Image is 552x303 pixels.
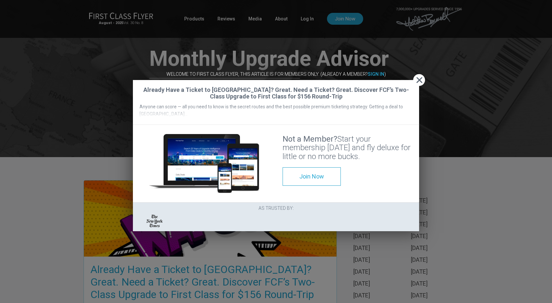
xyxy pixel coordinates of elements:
span: Join Now [299,173,324,180]
strong: Not a Member? [283,134,337,144]
img: Devices [149,134,260,193]
img: fcf_new_york_times_logo [146,214,163,228]
h3: Welcome to First Class Flyer, this article is for members only. (Already a member? ) [133,72,419,77]
button: Close [413,74,425,86]
span: AS TRUSTED BY: [259,206,294,211]
h2: Already Have a Ticket to [GEOGRAPHIC_DATA]? Great. Need a Ticket? Great. Discover FCF’s Two-Class... [139,87,413,100]
span: Start your membership [DATE] and fly deluxe for little or no more bucks. [283,134,411,161]
a: Sign In [368,71,384,77]
a: Join Now [283,167,341,186]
